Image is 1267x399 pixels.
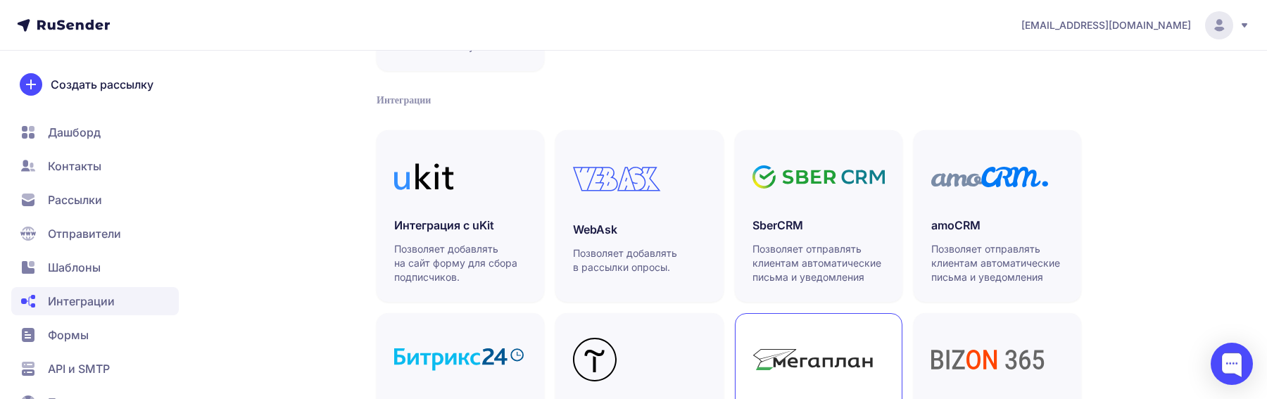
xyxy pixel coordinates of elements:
a: amoCRMПозволяет отправлять клиентам автоматические письма и уведомления [914,130,1081,302]
span: Создать рассылку [51,76,153,93]
span: [EMAIL_ADDRESS][DOMAIN_NAME] [1021,18,1191,32]
span: Отправители [48,225,121,242]
span: Дашборд [48,124,101,141]
span: Шаблоны [48,259,101,276]
a: WebAskПозволяет добавлять в рассылки опросы. [555,130,723,302]
p: Позволяет отправлять клиентам автоматические письма и уведомления [752,242,886,284]
h3: WebAsk [573,221,705,238]
a: SberCRMПозволяет отправлять клиентам автоматические письма и уведомления [735,130,902,302]
p: Позволяет добавлять на сайт форму для сбора подписчиков. [394,242,528,284]
span: Формы [48,327,89,343]
div: Интеграции [377,94,1081,108]
p: Позволяет отправлять клиентам автоматические письма и уведомления [931,242,1065,284]
span: API и SMTP [48,360,110,377]
span: Интеграции [48,293,115,310]
span: Контакты [48,158,101,175]
h3: amoCRM [931,217,1064,234]
h3: SberCRM [752,217,885,234]
a: Интеграция с uKitПозволяет добавлять на сайт форму для сбора подписчиков. [377,130,544,302]
h3: Интеграция с uKit [394,217,527,234]
span: Рассылки [48,191,102,208]
p: Позволяет добавлять в рассылки опросы. [573,246,707,274]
